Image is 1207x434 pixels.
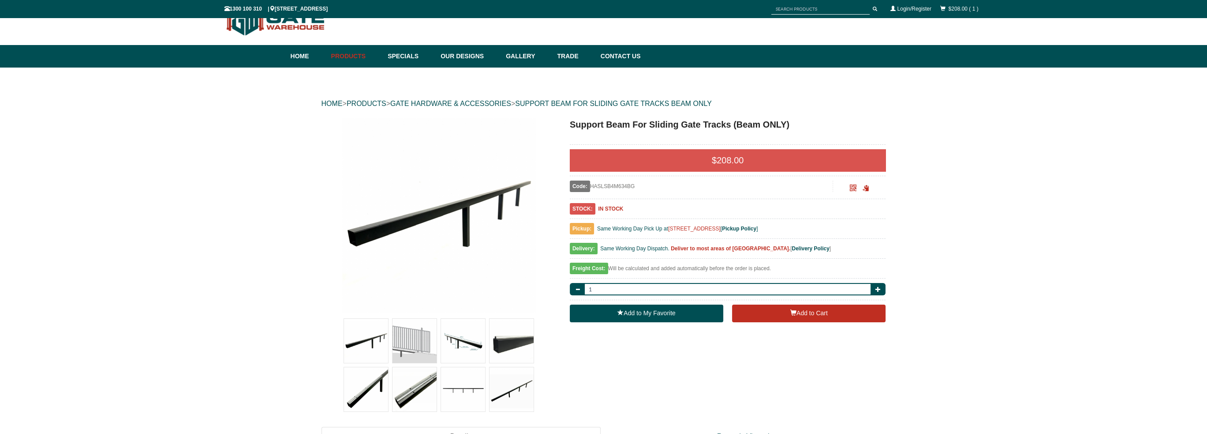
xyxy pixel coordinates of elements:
a: PRODUCTS [347,100,386,107]
a: Pickup Policy [722,226,756,232]
span: Code: [570,181,590,192]
img: Support Beam For Sliding Gate Tracks (Beam ONLY) [490,367,534,411]
a: GATE HARDWARE & ACCESSORIES [390,100,511,107]
span: Delivery: [570,243,598,254]
img: Support Beam For Sliding Gate Tracks (Beam ONLY) [441,319,485,363]
a: Specials [383,45,436,68]
button: Add to Cart [732,305,886,322]
a: Support Beam For Sliding Gate Tracks (Beam ONLY) - - Gate Warehouse [322,118,556,312]
div: HASLSB4M634BG [570,181,833,192]
h1: Support Beam For Sliding Gate Tracks (Beam ONLY) [570,118,886,131]
b: Deliver to most areas of [GEOGRAPHIC_DATA]. [671,245,790,252]
span: Same Working Day Dispatch. [600,245,669,252]
img: Support Beam For Sliding Gate Tracks (Beam ONLY) [392,367,437,411]
img: Support Beam For Sliding Gate Tracks (Beam ONLY) [344,319,388,363]
a: SUPPORT BEAM FOR SLIDING GATE TRACKS BEAM ONLY [515,100,712,107]
img: Support Beam For Sliding Gate Tracks (Beam ONLY) [392,319,437,363]
div: Will be calculated and added automatically before the order is placed. [570,263,886,279]
span: 1300 100 310 | [STREET_ADDRESS] [224,6,328,12]
a: Products [327,45,384,68]
span: Click to copy the URL [862,185,869,192]
a: Click to enlarge and scan to share. [850,186,856,192]
a: Contact Us [596,45,641,68]
a: Home [291,45,327,68]
div: [ ] [570,243,886,259]
a: HOME [321,100,343,107]
a: $208.00 ( 1 ) [948,6,978,12]
img: Support Beam For Sliding Gate Tracks (Beam ONLY) - - Gate Warehouse [342,118,536,312]
span: Same Working Day Pick Up at [ ] [597,226,758,232]
span: 208.00 [717,155,744,165]
a: Gallery [501,45,553,68]
a: [STREET_ADDRESS] [668,226,721,232]
div: $ [570,149,886,171]
span: Freight Cost: [570,263,608,274]
input: SEARCH PRODUCTS [771,4,870,15]
a: Delivery Policy [792,245,829,252]
img: Support Beam For Sliding Gate Tracks (Beam ONLY) [441,367,485,411]
b: IN STOCK [598,206,623,212]
img: Support Beam For Sliding Gate Tracks (Beam ONLY) [344,367,388,411]
span: Pickup: [570,223,594,234]
img: Support Beam For Sliding Gate Tracks (Beam ONLY) [490,319,534,363]
div: > > > [321,90,886,118]
a: Our Designs [436,45,501,68]
a: Trade [553,45,596,68]
a: Login/Register [897,6,931,12]
a: Add to My Favorite [570,305,723,322]
span: STOCK: [570,203,595,215]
